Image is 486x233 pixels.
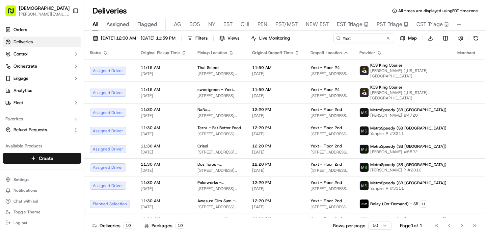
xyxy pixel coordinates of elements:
button: Engage [3,73,81,84]
span: Dos Toros - [PERSON_NAME] [197,162,241,167]
span: 11:15 AM [141,65,187,70]
span: Log out [13,220,27,226]
span: 11:30 AM [141,180,187,185]
span: Fleet [13,100,23,106]
span: Dropoff Location [310,50,342,55]
span: Original Dropoff Time [252,50,293,55]
span: Relay (On-Demand) - SB [370,201,418,207]
span: Orchestrate [13,63,37,69]
span: Terra - Eat Better Food [197,125,241,131]
span: [PERSON_NAME] P #2010 [370,167,447,173]
span: [DATE] [252,186,300,191]
span: sweetgreen - Yext ([GEOGRAPHIC_DATA]) [197,216,241,222]
span: [DATE] [252,168,300,173]
span: [STREET_ADDRESS][US_STATE] [197,131,241,137]
span: Yanpier R #3311 [370,186,447,191]
span: [DATE] [141,71,187,76]
span: Live Monitoring [259,35,290,41]
span: Pokeworks - [GEOGRAPHIC_DATA] [197,180,241,185]
span: sweetgreen - Yext ([GEOGRAPHIC_DATA]) [197,87,241,92]
span: [DATE] [141,204,187,210]
span: [DATE] [141,186,187,191]
button: Views [216,33,242,43]
button: Control [3,49,81,60]
span: [STREET_ADDRESS][US_STATE] [197,204,241,210]
span: Status [90,50,101,55]
span: [STREET_ADDRESS][US_STATE] [310,186,349,191]
span: CHI [241,20,249,28]
a: Refund Requests [5,127,71,133]
span: Provider [359,50,375,55]
span: [STREET_ADDRESS][US_STATE] [310,204,349,210]
div: Available Products [3,141,81,152]
span: BOS [189,20,200,28]
span: [PERSON_NAME] #5822 [370,149,447,155]
span: Yext - Floor 24 [310,65,340,70]
span: Yext - Floor 2nd [310,198,342,204]
span: EST Triage [337,20,362,28]
a: Analytics [3,85,81,96]
span: [DATE] 12:00 AM - [DATE] 11:59 PM [101,35,175,41]
button: Create [3,153,81,164]
span: [DATE] [252,93,300,98]
span: MetroSpeedy (SB [GEOGRAPHIC_DATA]) [370,180,447,186]
button: Notifications [3,186,81,195]
img: metro_speed_logo.png [360,145,369,154]
span: Deliveries [13,39,33,45]
span: [STREET_ADDRESS][US_STATE] [197,186,241,191]
span: [STREET_ADDRESS][US_STATE] [310,113,349,118]
div: Packages [144,222,185,229]
button: [DATE] 12:00 AM - [DATE] 11:59 PM [90,33,179,43]
span: [STREET_ADDRESS][US_STATE] [310,149,349,155]
span: [DATE] [252,204,300,210]
div: Page 1 of 1 [400,222,423,229]
span: 11:30 AM [141,125,187,131]
h1: Deliveries [92,5,127,16]
span: NaNa [GEOGRAPHIC_DATA] [197,107,241,112]
span: Yext - Floor 24 [310,87,340,92]
span: 12:20 PM [252,198,300,204]
span: 12:20 PM [252,107,300,112]
span: Yext - Floor 2nd [310,107,342,112]
span: 11:15 AM [141,87,187,92]
span: 11:50 AM [252,65,300,70]
button: Refund Requests [3,124,81,135]
span: Yext - Floor 2nd [310,143,342,149]
span: Filters [195,35,208,41]
span: [STREET_ADDRESS][US_STATE] [310,168,349,173]
span: Merchant [457,50,475,55]
span: 12:20 PM [252,143,300,149]
span: 12:20 PM [252,162,300,167]
span: 11:50 AM [252,87,300,92]
span: NEW EST [306,20,329,28]
span: EST [223,20,233,28]
img: metro_speed_logo.png [360,126,369,135]
div: Favorites [3,114,81,124]
img: kcs-delivery.png [360,88,369,97]
span: [DEMOGRAPHIC_DATA] [19,5,70,11]
button: Settings [3,175,81,184]
button: [DEMOGRAPHIC_DATA][PERSON_NAME][EMAIL_ADDRESS][DOMAIN_NAME] [3,3,70,19]
input: Type to search [333,33,394,43]
span: AG [174,20,181,28]
span: [PERSON_NAME] #4720 [370,113,447,118]
span: Notifications [13,188,37,193]
span: [STREET_ADDRESS][US_STATE] [310,131,349,137]
span: [DATE] [252,71,300,76]
span: MetroSpeedy (SB [GEOGRAPHIC_DATA]) [370,162,447,167]
span: Pickup Location [197,50,227,55]
span: 11:30 AM [141,198,187,204]
img: kcs-delivery.png [360,66,369,75]
span: [PERSON_NAME] ([US_STATE][GEOGRAPHIC_DATA]) [370,90,447,101]
span: 11:30 AM [141,107,187,112]
span: Control [13,51,28,57]
span: [DATE] [141,113,187,118]
span: [DATE] [141,149,187,155]
button: Chat with us! [3,196,81,206]
span: [STREET_ADDRESS][PERSON_NAME] [197,71,241,76]
p: Rows per page [333,222,366,229]
span: [DATE] [252,131,300,137]
span: Views [227,35,239,41]
span: [DATE] [141,168,187,173]
span: [STREET_ADDRESS][US_STATE] [197,168,241,173]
